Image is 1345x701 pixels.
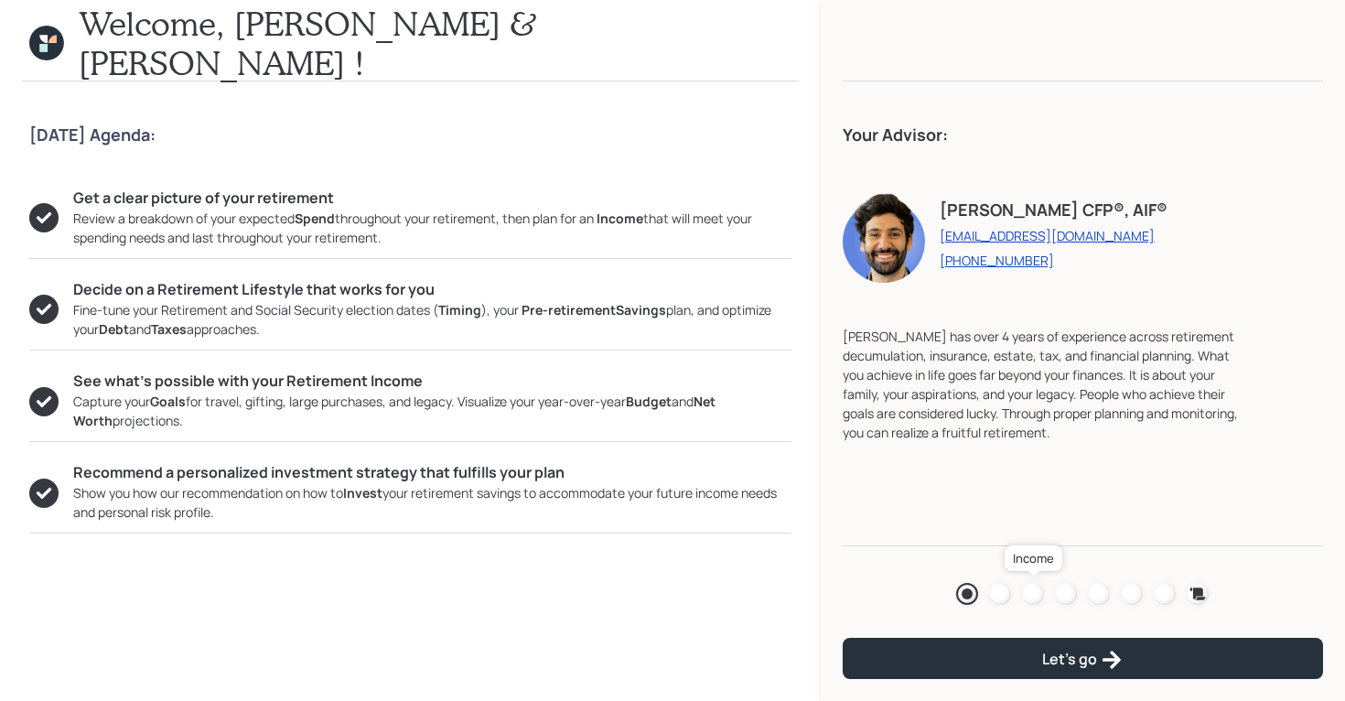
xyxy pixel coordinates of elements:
[73,393,716,429] b: Net Worth
[150,393,186,410] b: Goals
[940,227,1167,244] a: [EMAIL_ADDRESS][DOMAIN_NAME]
[73,372,791,390] h5: See what’s possible with your Retirement Income
[73,392,791,430] div: Capture your for travel, gifting, large purchases, and legacy. Visualize your year-over-year and ...
[616,301,666,318] b: Savings
[73,464,791,481] h5: Recommend a personalized investment strategy that fulfills your plan
[73,483,791,522] div: Show you how our recommendation on how to your retirement savings to accommodate your future inco...
[73,281,791,298] h5: Decide on a Retirement Lifestyle that works for you
[522,301,616,318] b: Pre-retirement
[73,189,791,207] h5: Get a clear picture of your retirement
[940,200,1167,221] h4: [PERSON_NAME] CFP®, AIF®
[295,210,335,227] b: Spend
[1042,649,1123,671] div: Let's go
[843,125,1323,146] h4: Your Advisor:
[438,301,481,318] b: Timing
[626,393,672,410] b: Budget
[843,327,1250,442] div: [PERSON_NAME] has over 4 years of experience across retirement decumulation, insurance, estate, t...
[597,210,643,227] b: Income
[73,300,791,339] div: Fine-tune your Retirement and Social Security election dates ( ), your plan, and optimize your an...
[940,252,1167,269] a: [PHONE_NUMBER]
[73,209,791,247] div: Review a breakdown of your expected throughout your retirement, then plan for an that will meet y...
[843,638,1323,679] button: Let's go
[151,320,187,338] b: Taxes
[79,4,791,82] h1: Welcome, [PERSON_NAME] & [PERSON_NAME] !
[843,191,925,283] img: eric-schwartz-headshot.png
[343,484,382,501] b: Invest
[29,125,791,146] h4: [DATE] Agenda:
[99,320,129,338] b: Debt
